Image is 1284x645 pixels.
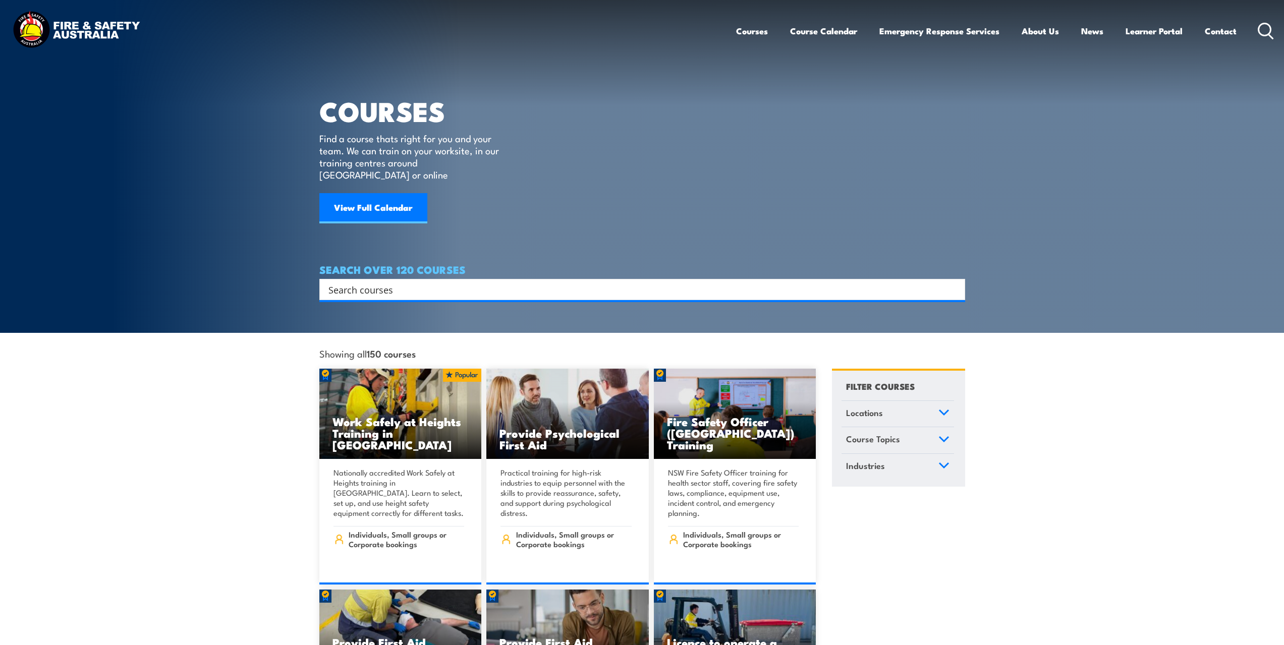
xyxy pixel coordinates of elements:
span: Individuals, Small groups or Corporate bookings [683,530,799,549]
h3: Work Safely at Heights Training in [GEOGRAPHIC_DATA] [332,416,469,450]
img: Fire Safety Advisor [654,369,816,459]
span: Individuals, Small groups or Corporate bookings [349,530,464,549]
span: Locations [846,406,883,420]
a: News [1081,18,1103,44]
h3: Provide Psychological First Aid [499,427,636,450]
h3: Fire Safety Officer ([GEOGRAPHIC_DATA]) Training [667,416,803,450]
form: Search form [330,282,945,297]
a: Learner Portal [1126,18,1183,44]
a: Provide Psychological First Aid [486,369,649,459]
img: Work Safely at Heights Training (1) [319,369,482,459]
span: Individuals, Small groups or Corporate bookings [516,530,632,549]
a: Industries [842,454,954,480]
a: Courses [736,18,768,44]
a: About Us [1022,18,1059,44]
img: Mental Health First Aid Training Course from Fire & Safety Australia [486,369,649,459]
h4: SEARCH OVER 120 COURSES [319,264,965,275]
span: Course Topics [846,432,900,446]
p: Practical training for high-risk industries to equip personnel with the skills to provide reassur... [500,467,632,518]
a: View Full Calendar [319,193,427,223]
button: Search magnifier button [947,282,962,297]
p: Find a course thats right for you and your team. We can train on your worksite, in our training c... [319,132,504,181]
span: Industries [846,459,885,473]
input: Search input [328,282,943,297]
a: Fire Safety Officer ([GEOGRAPHIC_DATA]) Training [654,369,816,459]
span: Showing all [319,348,416,359]
a: Emergency Response Services [879,18,999,44]
h4: FILTER COURSES [846,379,915,393]
a: Work Safely at Heights Training in [GEOGRAPHIC_DATA] [319,369,482,459]
a: Course Topics [842,427,954,453]
strong: 150 courses [367,346,416,360]
a: Course Calendar [790,18,857,44]
p: NSW Fire Safety Officer training for health sector staff, covering fire safety laws, compliance, ... [668,467,799,518]
h1: COURSES [319,99,514,123]
a: Locations [842,401,954,427]
p: Nationally accredited Work Safely at Heights training in [GEOGRAPHIC_DATA]. Learn to select, set ... [333,467,465,518]
a: Contact [1205,18,1237,44]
